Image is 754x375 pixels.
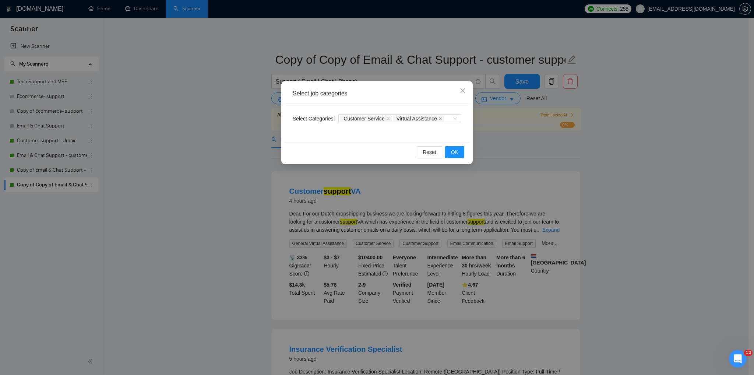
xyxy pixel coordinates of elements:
span: Virtual Assistance [397,116,437,121]
span: 12 [744,350,753,356]
iframe: Intercom live chat [729,350,747,368]
span: close [386,117,390,120]
button: Close [453,81,473,101]
span: Reset [423,148,436,156]
span: Customer Service [340,116,391,122]
span: close [460,88,466,94]
div: Select job categories [293,90,461,98]
span: OK [451,148,458,156]
button: Reset [417,146,442,158]
span: Virtual Assistance [393,116,444,122]
button: OK [445,146,464,158]
span: close [438,117,442,120]
label: Select Categories [293,113,338,125]
span: Customer Service [343,116,384,121]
